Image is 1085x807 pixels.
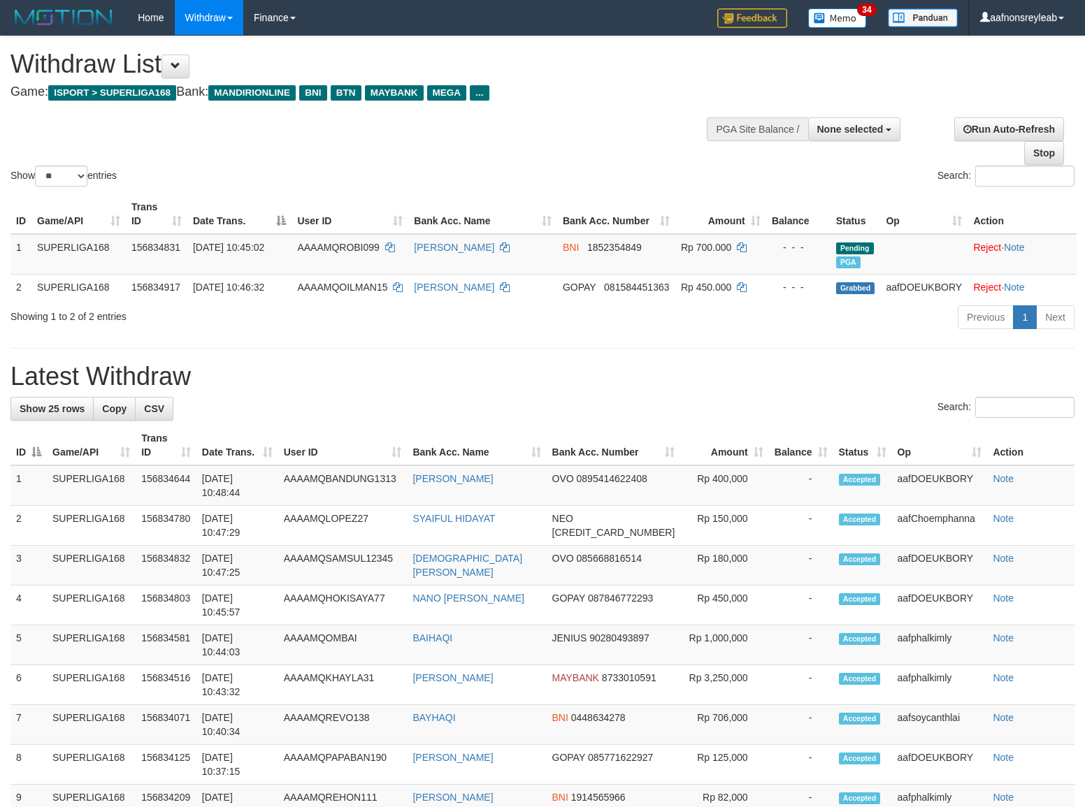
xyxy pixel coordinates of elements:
[680,586,768,625] td: Rp 450,000
[47,506,136,546] td: SUPERLIGA168
[833,426,892,465] th: Status: activate to sort column ascending
[196,745,278,785] td: [DATE] 10:37:15
[102,403,127,414] span: Copy
[10,745,47,785] td: 8
[993,592,1014,604] a: Note
[772,240,825,254] div: - - -
[892,665,988,705] td: aafphalkimly
[839,673,881,685] span: Accepted
[412,672,493,683] a: [PERSON_NAME]
[552,712,568,723] span: BNI
[412,473,493,484] a: [PERSON_NAME]
[681,242,731,253] span: Rp 700.000
[602,672,656,683] span: Copy 8733010591 to clipboard
[193,282,264,293] span: [DATE] 10:46:32
[839,753,881,764] span: Accepted
[769,465,833,506] td: -
[717,8,787,28] img: Feedback.jpg
[470,85,489,101] span: ...
[552,792,568,803] span: BNI
[973,242,1001,253] a: Reject
[412,632,452,644] a: BAIHAQI
[126,194,187,234] th: Trans ID: activate to sort column ascending
[10,506,47,546] td: 2
[278,586,408,625] td: AAAAMQHOKISAYA77
[937,166,1075,187] label: Search:
[193,242,264,253] span: [DATE] 10:45:02
[892,745,988,785] td: aafDOEUKBORY
[552,527,675,538] span: Copy 5859459223534313 to clipboard
[680,426,768,465] th: Amount: activate to sort column ascending
[47,586,136,625] td: SUPERLIGA168
[588,592,653,604] span: Copy 087846772293 to clipboard
[10,363,1075,391] h1: Latest Withdraw
[975,166,1075,187] input: Search:
[412,592,524,604] a: NANO [PERSON_NAME]
[571,712,626,723] span: Copy 0448634278 to clipboard
[766,194,831,234] th: Balance
[136,586,196,625] td: 156834803
[136,465,196,506] td: 156834644
[278,665,408,705] td: AAAAMQKHAYLA31
[993,513,1014,524] a: Note
[547,426,681,465] th: Bank Acc. Number: activate to sort column ascending
[292,194,408,234] th: User ID: activate to sort column ascending
[892,586,988,625] td: aafDOEUKBORY
[414,242,494,253] a: [PERSON_NAME]
[769,506,833,546] td: -
[136,665,196,705] td: 156834516
[412,752,493,763] a: [PERSON_NAME]
[571,792,626,803] span: Copy 1914565966 to clipboard
[10,85,710,99] h4: Game: Bank:
[589,632,649,644] span: Copy 90280493897 to clipboard
[31,274,126,300] td: SUPERLIGA168
[48,85,176,101] span: ISPORT > SUPERLIGA168
[707,117,807,141] div: PGA Site Balance /
[10,397,94,421] a: Show 25 rows
[408,194,557,234] th: Bank Acc. Name: activate to sort column ascending
[93,397,136,421] a: Copy
[412,553,522,578] a: [DEMOGRAPHIC_DATA][PERSON_NAME]
[839,474,881,486] span: Accepted
[1036,305,1075,329] a: Next
[208,85,296,101] span: MANDIRIONLINE
[836,282,875,294] span: Grabbed
[136,426,196,465] th: Trans ID: activate to sort column ascending
[196,426,278,465] th: Date Trans.: activate to sort column ascending
[1024,141,1064,165] a: Stop
[892,546,988,586] td: aafDOEUKBORY
[577,553,642,564] span: Copy 085668816514 to clipboard
[552,592,585,604] span: GOPAY
[577,473,647,484] span: Copy 0895414622408 to clipboard
[196,705,278,745] td: [DATE] 10:40:34
[407,426,546,465] th: Bank Acc. Name: activate to sort column ascending
[10,665,47,705] td: 6
[427,85,467,101] span: MEGA
[557,194,675,234] th: Bank Acc. Number: activate to sort column ascending
[993,672,1014,683] a: Note
[563,242,579,253] span: BNI
[278,625,408,665] td: AAAAMQOMBAI
[196,665,278,705] td: [DATE] 10:43:32
[47,625,136,665] td: SUPERLIGA168
[681,282,731,293] span: Rp 450.000
[831,194,881,234] th: Status
[136,546,196,586] td: 156834832
[993,632,1014,644] a: Note
[769,745,833,785] td: -
[297,282,387,293] span: AAAAMQOILMAN15
[278,546,408,586] td: AAAAMQSAMSUL12345
[412,513,495,524] a: SYAIFUL HIDAYAT
[993,792,1014,803] a: Note
[131,242,180,253] span: 156834831
[993,712,1014,723] a: Note
[10,50,710,78] h1: Withdraw List
[680,705,768,745] td: Rp 706,000
[937,397,1075,418] label: Search:
[769,625,833,665] td: -
[968,194,1077,234] th: Action
[808,8,867,28] img: Button%20Memo.svg
[552,672,599,683] span: MAYBANK
[10,166,117,187] label: Show entries
[552,632,587,644] span: JENIUS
